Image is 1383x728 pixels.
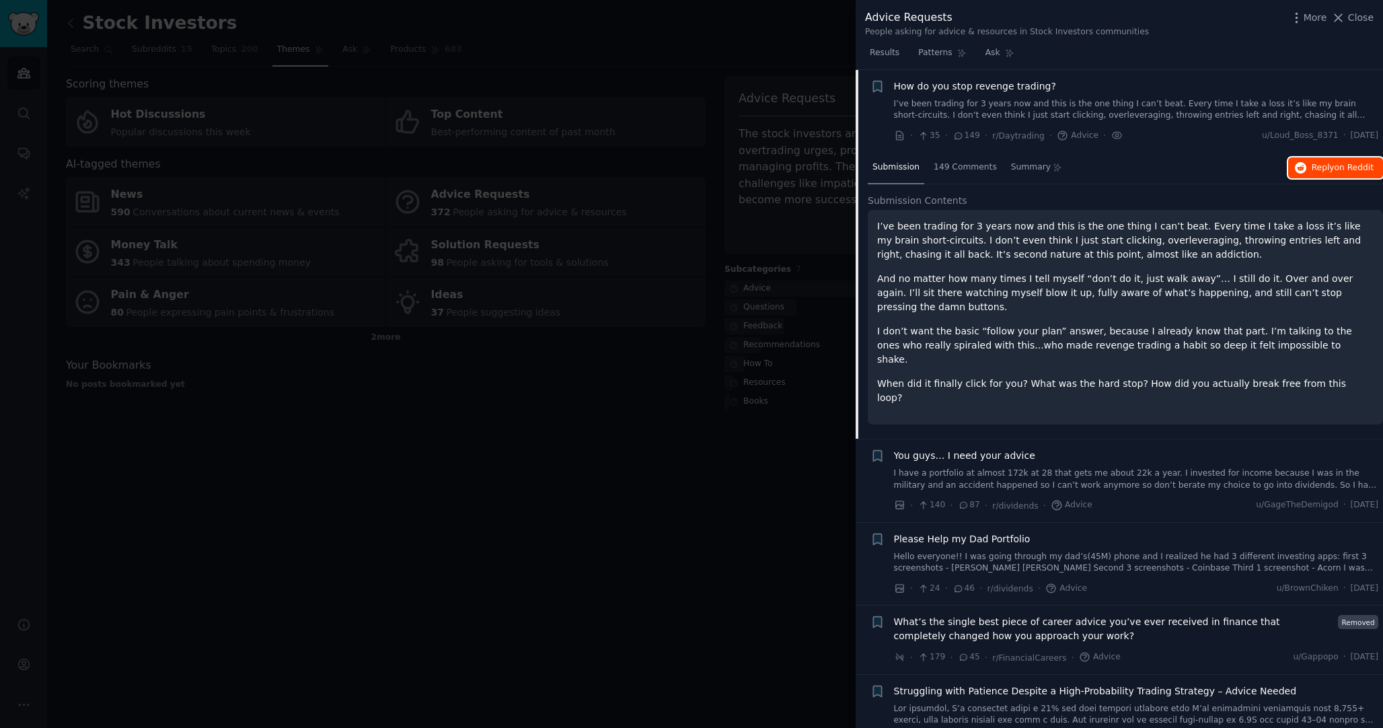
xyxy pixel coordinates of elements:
span: Close [1348,11,1374,25]
a: I’ve been trading for 3 years now and this is the one thing I can’t beat. Every time I take a los... [894,98,1379,122]
span: 140 [918,499,945,511]
span: · [985,499,987,513]
a: You guys… I need your advice [894,449,1035,463]
span: Advice [1079,651,1121,663]
span: · [950,651,952,665]
span: u/GageTheDemigod [1256,499,1338,511]
p: When did it finally click for you? What was the hard stop? How did you actually break free from t... [877,377,1374,405]
span: · [1343,583,1346,595]
button: Close [1331,11,1374,25]
p: I don’t want the basic “follow your plan” answer, because I already know that part. I’m talking t... [877,324,1374,367]
span: [DATE] [1351,499,1378,511]
span: · [1049,129,1052,143]
span: [DATE] [1351,130,1378,142]
a: Lor ipsumdol, S’a consectet adipi e 21% sed doei tempori utlabore etdo M’al enimadmini veniamquis... [894,703,1379,727]
a: Please Help my Dad Portfolio [894,532,1031,546]
span: Removed [1338,615,1378,629]
span: · [985,129,987,143]
a: Patterns [913,42,971,70]
span: Advice [1057,130,1098,142]
a: Ask [981,42,1019,70]
span: u/Loud_Boss_8371 [1262,130,1339,142]
span: · [1071,651,1074,665]
span: · [1343,499,1346,511]
span: 149 Comments [934,161,997,174]
button: More [1289,11,1327,25]
p: I’ve been trading for 3 years now and this is the one thing I can’t beat. Every time I take a los... [877,219,1374,262]
span: u/BrownChiken [1277,583,1339,595]
span: u/Gappopo [1293,651,1338,663]
span: 46 [952,583,975,595]
span: Advice [1051,499,1092,511]
span: [DATE] [1351,651,1378,663]
a: I have a portfolio at almost 172k at 28 that gets me about 22k a year. I invested for income beca... [894,468,1379,491]
span: · [910,581,913,595]
span: · [1343,651,1346,663]
p: And no matter how many times I tell myself “don’t do it, just walk away”… I still do it. Over and... [877,272,1374,314]
span: · [950,499,952,513]
span: · [985,651,987,665]
span: Submission Contents [868,194,967,208]
div: Advice Requests [865,9,1149,26]
span: Reply [1312,162,1374,174]
span: 87 [958,499,980,511]
span: · [910,651,913,665]
a: Hello everyone!! I was going through my dad’s(45M) phone and I realized he had 3 different invest... [894,551,1379,575]
span: Results [870,47,899,59]
span: r/dividends [992,501,1038,511]
span: · [1038,581,1041,595]
span: More [1304,11,1327,25]
a: How do you stop revenge trading? [894,79,1056,94]
span: · [1043,499,1046,513]
span: 179 [918,651,945,663]
a: Results [865,42,904,70]
span: on Reddit [1335,163,1374,172]
span: · [945,581,948,595]
span: 35 [918,130,940,142]
div: People asking for advice & resources in Stock Investors communities [865,26,1149,38]
span: Ask [985,47,1000,59]
span: · [910,129,913,143]
span: Submission [872,161,920,174]
span: 24 [918,583,940,595]
span: 149 [952,130,980,142]
span: · [979,581,982,595]
span: r/dividends [987,584,1033,593]
span: [DATE] [1351,583,1378,595]
span: · [945,129,948,143]
span: Summary [1011,161,1051,174]
span: Patterns [918,47,952,59]
button: Replyon Reddit [1288,157,1383,179]
span: · [1103,129,1106,143]
span: Advice [1045,583,1087,595]
a: What’s the single best piece of career advice you’ve ever received in finance that completely cha... [894,615,1334,643]
a: Struggling with Patience Despite a High-Probability Trading Strategy – Advice Needed [894,684,1297,698]
span: r/Daytrading [992,131,1044,141]
span: r/FinancialCareers [992,653,1066,663]
span: · [910,499,913,513]
span: 45 [958,651,980,663]
span: · [1343,130,1346,142]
